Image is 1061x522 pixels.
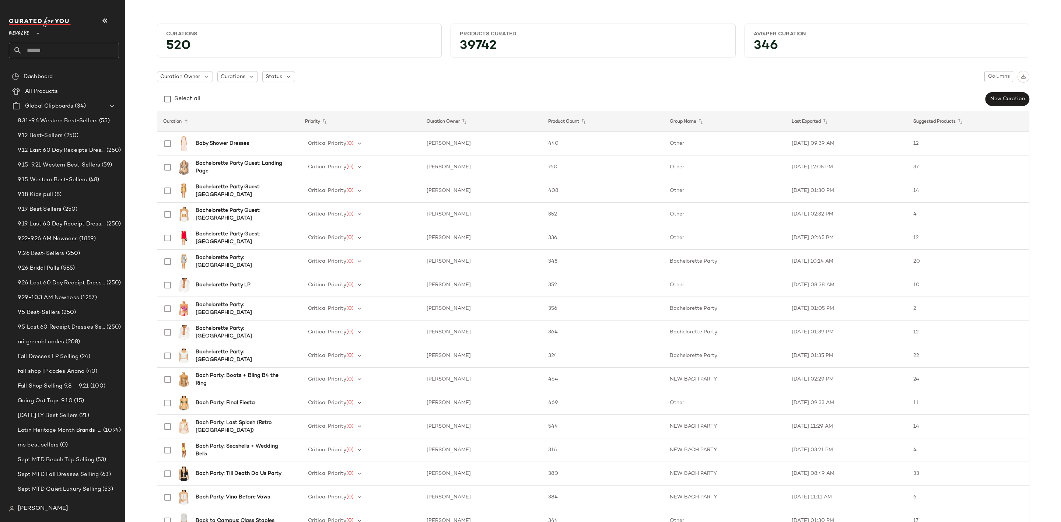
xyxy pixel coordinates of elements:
td: [DATE] 08:38 AM [786,273,907,297]
span: (63) [99,470,111,479]
span: (0) [346,141,354,146]
span: (100) [89,382,105,390]
img: svg%3e [1021,74,1026,79]
span: 9.29-10.3 AM Newness [18,294,79,302]
span: (1094) [102,426,121,435]
span: Critical Priority [308,353,346,358]
td: [PERSON_NAME] [421,344,542,368]
td: 464 [542,368,664,391]
td: [DATE] 11:11 AM [786,486,907,509]
td: [PERSON_NAME] [421,368,542,391]
span: (0) [346,282,354,288]
span: (0) [346,329,354,335]
td: 408 [542,179,664,203]
span: (24) [78,353,90,361]
td: [PERSON_NAME] [421,226,542,250]
td: NEW BACH PARTY [664,486,785,509]
b: Bachelorette Party: [GEOGRAPHIC_DATA] [196,254,290,269]
th: Curation [157,111,299,132]
span: (250) [105,323,121,332]
span: Critical Priority [308,400,346,406]
img: LOVF-WD4477_V1.jpg [176,136,191,151]
div: Products Curated [460,31,726,38]
td: [PERSON_NAME] [421,320,542,344]
td: [DATE] 12:05 PM [786,155,907,179]
td: 2 [907,297,1029,320]
td: Bachelorette Party [664,344,785,368]
img: SDYS-WS188_V1.jpg [176,490,191,505]
span: (250) [105,279,121,287]
img: cfy_white_logo.C9jOOHJF.svg [9,17,71,27]
td: 469 [542,391,664,415]
td: [PERSON_NAME] [421,203,542,226]
b: Bachelorette Party: [GEOGRAPHIC_DATA] [196,301,290,316]
td: 544 [542,415,664,438]
span: New Curation [990,96,1025,102]
span: (0) [346,235,354,241]
span: (585) [59,264,75,273]
td: [PERSON_NAME] [421,250,542,273]
img: ROWR-WD14_V1.jpg [176,231,191,245]
span: (0) [346,447,354,453]
span: Critical Priority [308,211,346,217]
td: [PERSON_NAME] [421,297,542,320]
td: [PERSON_NAME] [421,179,542,203]
span: (0) [59,441,68,449]
span: Critical Priority [308,141,346,146]
span: (250) [62,205,77,214]
img: PGEO-WD37_V1.jpg [176,254,191,269]
img: LSPA-WS51_V1.jpg [176,278,191,292]
span: (53) [101,485,113,494]
td: 4 [907,438,1029,462]
span: 9.15 Western Best-Sellers [18,176,87,184]
span: Sept MTD Quiet Luxury Selling [18,485,101,494]
td: 37 [907,155,1029,179]
td: [PERSON_NAME] [421,132,542,155]
td: 6 [907,486,1029,509]
b: Bachelorette Party: [GEOGRAPHIC_DATA] [196,348,290,364]
td: 316 [542,438,664,462]
td: 14 [907,179,1029,203]
td: 12 [907,226,1029,250]
span: (59) [100,161,112,169]
b: Bachelorette Party Guest: [GEOGRAPHIC_DATA] [196,207,290,222]
b: Bachelorette Party Guest: Landing Page [196,160,290,175]
span: (250) [63,132,78,140]
td: Other [664,391,785,415]
td: Other [664,273,785,297]
td: [DATE] 03:21 PM [786,438,907,462]
th: Priority [299,111,421,132]
td: [DATE] 01:05 PM [786,297,907,320]
div: 346 [748,41,1026,54]
td: [DATE] 01:35 PM [786,344,907,368]
td: [DATE] 01:39 PM [786,320,907,344]
span: (0) [346,211,354,217]
th: Group Name [664,111,785,132]
b: Bachelorette Party: [GEOGRAPHIC_DATA] [196,325,290,340]
span: (1257) [79,294,97,302]
span: (0) [346,188,354,193]
button: New Curation [985,92,1029,106]
b: Bach Party: Seashells + Wedding Bells [196,442,290,458]
td: 440 [542,132,664,155]
span: Fall Shop Selling 9.8. - 9.21 [18,382,89,390]
img: JLON-WD91_V1.jpg [176,443,191,458]
span: 8.31-9.6 Western Best-Sellers [18,117,98,125]
td: [DATE] 09:39 AM [786,132,907,155]
td: 336 [542,226,664,250]
span: (0) [346,400,354,406]
td: [PERSON_NAME] [421,391,542,415]
span: Curation Owner [160,73,200,81]
span: Critical Priority [308,447,346,453]
td: 20 [907,250,1029,273]
span: (0) [346,259,354,264]
span: 9.19 Last 60 Day Receipt Dresses Selling [18,220,105,228]
span: Critical Priority [308,282,346,288]
b: Bachelorette Party Guest: [GEOGRAPHIC_DATA] [196,183,290,199]
img: MELR-WD1125_V1.jpg [176,183,191,198]
td: [DATE] 09:33 AM [786,391,907,415]
th: Last Exported [786,111,907,132]
td: 10 [907,273,1029,297]
span: Columns [988,74,1010,80]
span: Critical Priority [308,494,346,500]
